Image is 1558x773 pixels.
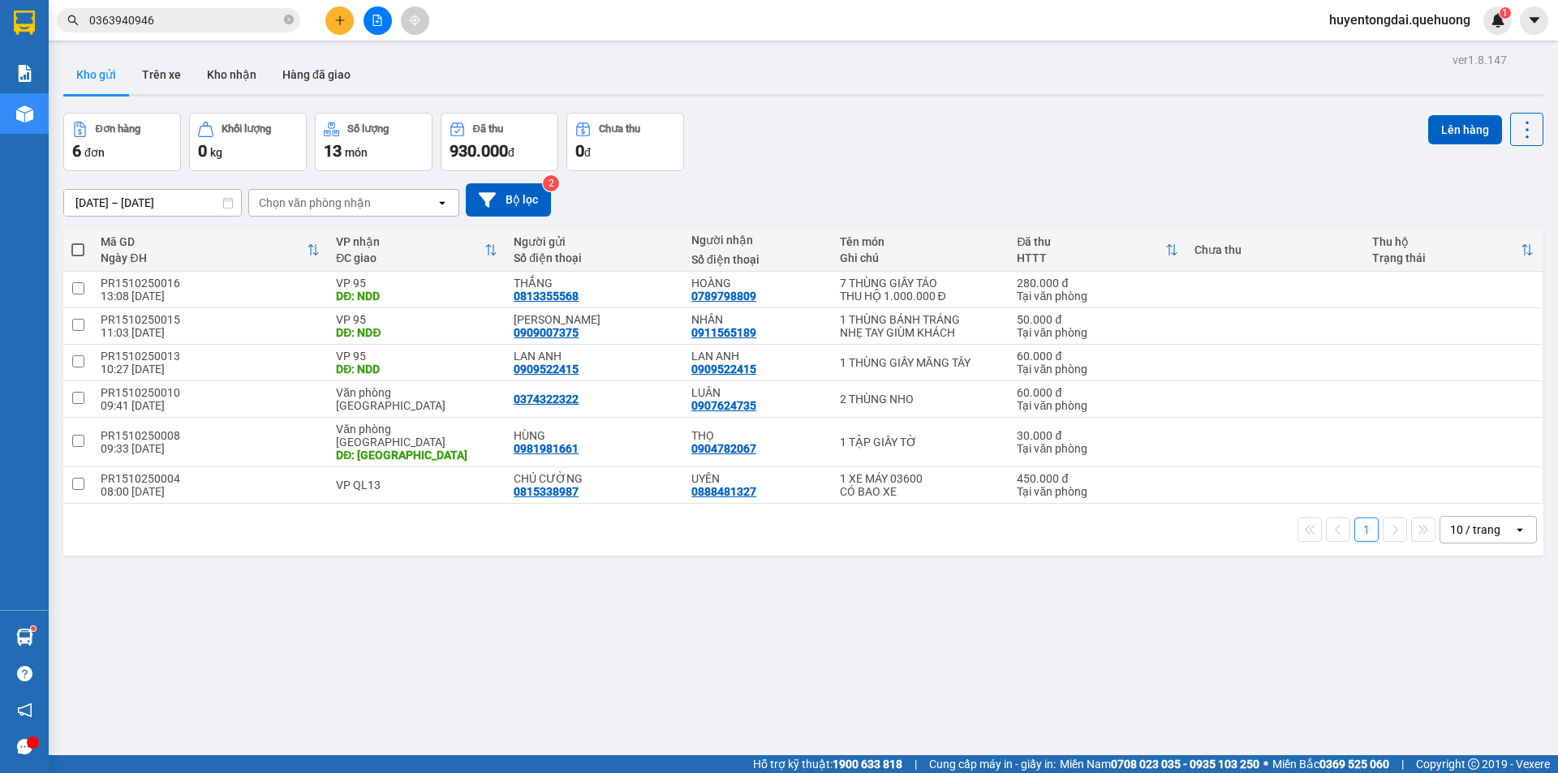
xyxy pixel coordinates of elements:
[514,442,579,455] div: 0981981661
[1017,290,1178,303] div: Tại văn phòng
[691,429,823,442] div: THỌ
[1017,326,1178,339] div: Tại văn phòng
[691,277,823,290] div: HOÀNG
[1372,251,1521,264] div: Trạng thái
[691,313,823,326] div: NHÂN
[409,15,420,26] span: aim
[84,146,105,159] span: đơn
[566,113,684,171] button: Chưa thu0đ
[1017,399,1178,412] div: Tại văn phòng
[72,141,81,161] span: 6
[336,235,484,248] div: VP nhận
[1017,386,1178,399] div: 60.000 đ
[840,472,1001,485] div: 1 XE MÁY 03600
[101,429,320,442] div: PR1510250008
[508,146,514,159] span: đ
[514,472,675,485] div: CHÚ CƯỜNG
[96,123,140,135] div: Đơn hàng
[691,485,756,498] div: 0888481327
[372,15,383,26] span: file-add
[1272,755,1389,773] span: Miền Bắc
[284,13,294,28] span: close-circle
[514,251,675,264] div: Số điện thoại
[336,363,497,376] div: DĐ: NDD
[1263,761,1268,767] span: ⚪️
[101,251,307,264] div: Ngày ĐH
[336,290,497,303] div: DĐ: NDD
[1017,429,1178,442] div: 30.000 đ
[324,141,342,161] span: 13
[840,326,1001,339] div: NHẸ TAY GIÙM KHÁCH
[929,755,1056,773] span: Cung cấp máy in - giấy in:
[691,253,823,266] div: Số điện thoại
[514,290,579,303] div: 0813355568
[93,229,328,272] th: Toggle SortBy
[17,666,32,681] span: question-circle
[450,141,508,161] span: 930.000
[514,350,675,363] div: LAN ANH
[575,141,584,161] span: 0
[336,350,497,363] div: VP 95
[16,629,33,646] img: warehouse-icon
[1017,485,1178,498] div: Tại văn phòng
[334,15,346,26] span: plus
[1017,363,1178,376] div: Tại văn phòng
[1364,229,1542,272] th: Toggle SortBy
[840,393,1001,406] div: 2 THÙNG NHO
[1513,523,1526,536] svg: open
[514,277,675,290] div: THẮNG
[514,313,675,326] div: XUÂN TRANG
[691,326,756,339] div: 0911565189
[1450,522,1500,538] div: 10 / trang
[1520,6,1548,35] button: caret-down
[1354,517,1379,542] button: 1
[514,235,675,248] div: Người gửi
[101,386,320,399] div: PR1510250010
[1502,7,1508,19] span: 1
[328,229,506,272] th: Toggle SortBy
[840,436,1001,449] div: 1 TẬP GIẤY TỜ
[63,113,181,171] button: Đơn hàng6đơn
[89,11,281,29] input: Tìm tên, số ĐT hoặc mã đơn
[17,739,32,754] span: message
[514,363,579,376] div: 0909522415
[691,442,756,455] div: 0904782067
[17,702,32,718] span: notification
[1017,235,1165,248] div: Đã thu
[1453,51,1507,69] div: ver 1.8.147
[284,15,294,24] span: close-circle
[101,290,320,303] div: 13:08 [DATE]
[1060,755,1259,773] span: Miền Nam
[101,485,320,498] div: 08:00 [DATE]
[543,175,559,191] sup: 2
[198,141,207,161] span: 0
[269,55,364,94] button: Hàng đã giao
[1316,10,1483,30] span: huyentongdai.quehuong
[1009,229,1186,272] th: Toggle SortBy
[129,55,194,94] button: Trên xe
[1428,115,1502,144] button: Lên hàng
[1017,442,1178,455] div: Tại văn phòng
[691,472,823,485] div: UYÊN
[691,399,756,412] div: 0907624735
[466,183,551,217] button: Bộ lọc
[347,123,389,135] div: Số lượng
[1017,350,1178,363] div: 60.000 đ
[1319,758,1389,771] strong: 0369 525 060
[16,105,33,122] img: warehouse-icon
[101,277,320,290] div: PR1510250016
[915,755,917,773] span: |
[336,277,497,290] div: VP 95
[101,442,320,455] div: 09:33 [DATE]
[1401,755,1404,773] span: |
[514,429,675,442] div: HÙNG
[514,485,579,498] div: 0815338987
[441,113,558,171] button: Đã thu930.000đ
[1500,7,1511,19] sup: 1
[336,313,497,326] div: VP 95
[691,363,756,376] div: 0909522415
[101,363,320,376] div: 10:27 [DATE]
[691,386,823,399] div: LUÂN
[189,113,307,171] button: Khối lượng0kg
[14,11,35,35] img: logo-vxr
